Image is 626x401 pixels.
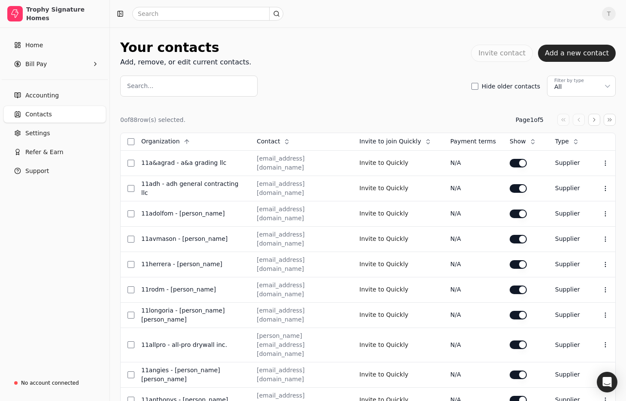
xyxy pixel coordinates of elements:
button: Organization [141,135,195,149]
span: Invite to join Quickly [359,137,421,146]
button: Select row [128,261,134,268]
div: Trophy Signature Homes [26,5,102,22]
span: Contacts [25,110,52,119]
button: Support [3,162,106,179]
button: Show [510,135,541,149]
span: Refer & Earn [25,148,64,157]
div: 11RodM - [PERSON_NAME] [141,285,243,294]
div: [EMAIL_ADDRESS][DOMAIN_NAME] [257,205,346,223]
button: T [602,7,616,21]
a: Accounting [3,87,106,104]
button: Type [555,135,584,149]
div: Supplier [555,260,584,269]
div: 11AdolfoM - [PERSON_NAME] [141,209,243,218]
button: Refer & Earn [3,143,106,161]
div: N/A [450,209,496,218]
div: 11AVMason - [PERSON_NAME] [141,234,243,243]
button: Invite to Quickly [359,308,408,322]
button: Select all [128,138,134,145]
button: Select row [128,210,134,217]
button: Invite to Quickly [359,283,408,297]
button: Select row [128,341,134,348]
button: Select row [128,185,134,192]
a: No account connected [3,375,106,391]
button: Bill Pay [3,55,106,73]
a: Contacts [3,106,106,123]
button: Invite to Quickly [359,207,408,221]
div: 11AllPro - All-Pro Drywall Inc. [141,340,243,349]
div: N/A [450,285,496,294]
div: [EMAIL_ADDRESS][DOMAIN_NAME] [257,154,346,172]
div: Supplier [555,234,584,243]
div: N/A [450,370,496,379]
button: Select row [128,160,134,167]
button: Invite to Quickly [359,368,408,382]
div: Supplier [555,209,584,218]
div: N/A [450,158,496,167]
span: Home [25,41,43,50]
div: Supplier [555,184,584,193]
input: Search [132,7,283,21]
div: Payment terms [450,137,496,146]
div: [EMAIL_ADDRESS][DOMAIN_NAME] [257,179,346,197]
div: [EMAIL_ADDRESS][DOMAIN_NAME] [257,255,346,273]
button: Invite to Quickly [359,182,408,195]
span: Accounting [25,91,59,100]
span: Bill Pay [25,60,47,69]
button: Invite to Quickly [359,338,408,352]
button: Invite to Quickly [359,258,408,271]
span: Organization [141,137,180,146]
button: Invite to Quickly [359,156,408,170]
div: Open Intercom Messenger [597,372,617,392]
label: Hide older contacts [482,83,540,89]
div: No account connected [21,379,79,387]
span: Settings [25,129,50,138]
div: [EMAIL_ADDRESS][DOMAIN_NAME] [257,281,346,299]
div: Supplier [555,285,584,294]
button: Select row [128,236,134,243]
a: Home [3,36,106,54]
div: 11Herrera - [PERSON_NAME] [141,260,243,269]
button: Add a new contact [538,45,616,62]
span: Support [25,167,49,176]
div: 11A&AGrad - A&A Grading LLC [141,158,243,167]
button: Select row [128,371,134,378]
div: Supplier [555,340,584,349]
div: 11Angies - [PERSON_NAME] [PERSON_NAME] [141,366,243,384]
div: 11Longoria - [PERSON_NAME] [PERSON_NAME] [141,306,243,324]
div: [EMAIL_ADDRESS][DOMAIN_NAME] [257,306,346,324]
button: Invite to join Quickly [359,135,437,149]
div: [EMAIL_ADDRESS][DOMAIN_NAME] [257,366,346,384]
label: Search... [127,82,153,91]
div: 11ADH - ADH General CONTRACTING LLC [141,179,243,197]
span: Show [510,137,526,146]
div: Supplier [555,158,584,167]
div: Page 1 of 5 [516,115,544,125]
button: Invite to Quickly [359,232,408,246]
span: Type [555,137,569,146]
div: 0 of 88 row(s) selected. [120,115,185,125]
div: [EMAIL_ADDRESS][DOMAIN_NAME] [257,230,346,248]
button: Select row [128,312,134,319]
div: Supplier [555,310,584,319]
div: N/A [450,340,496,349]
div: Add, remove, or edit current contacts. [120,57,251,67]
button: Contact [257,135,295,149]
button: Select row [128,286,134,293]
a: Settings [3,125,106,142]
div: N/A [450,310,496,319]
div: N/A [450,234,496,243]
div: Filter by type [554,77,584,84]
div: [PERSON_NAME][EMAIL_ADDRESS][DOMAIN_NAME] [257,331,346,358]
div: N/A [450,260,496,269]
div: Supplier [555,370,584,379]
div: Your contacts [120,38,251,57]
span: Contact [257,137,280,146]
div: N/A [450,184,496,193]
